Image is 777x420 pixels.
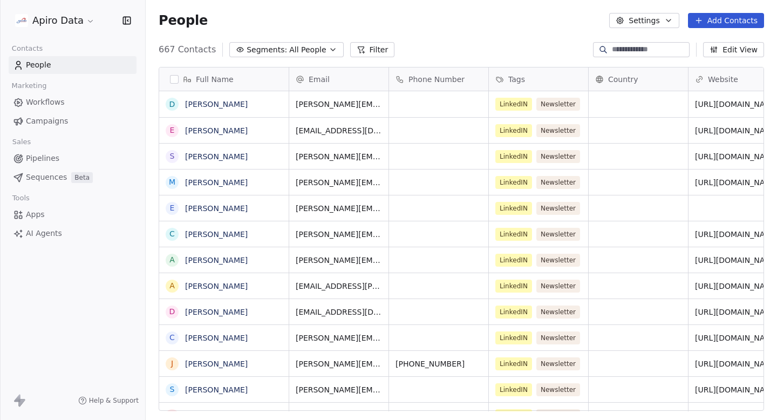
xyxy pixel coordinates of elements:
[71,172,93,183] span: Beta
[536,383,580,396] span: Newsletter
[185,152,248,161] a: [PERSON_NAME]
[536,254,580,267] span: Newsletter
[608,74,638,85] span: Country
[536,228,580,241] span: Newsletter
[26,153,59,164] span: Pipelines
[9,206,137,223] a: Apps
[389,67,488,91] div: Phone Number
[169,280,175,292] div: A
[589,67,688,91] div: Country
[9,150,137,167] a: Pipelines
[185,204,248,213] a: [PERSON_NAME]
[169,177,175,188] div: M
[159,12,208,29] span: People
[703,42,764,57] button: Edit View
[26,172,67,183] span: Sequences
[296,384,382,395] span: [PERSON_NAME][EMAIL_ADDRESS][PERSON_NAME][DOMAIN_NAME]
[495,176,532,189] span: LinkedIN
[26,116,68,127] span: Campaigns
[9,168,137,186] a: SequencesBeta
[396,358,482,369] span: [PHONE_NUMBER]
[708,74,738,85] span: Website
[185,360,248,368] a: [PERSON_NAME]
[169,254,175,266] div: A
[350,42,395,57] button: Filter
[495,306,532,319] span: LinkedIN
[13,11,97,30] button: Apiro Data
[26,228,62,239] span: AI Agents
[495,383,532,396] span: LinkedIN
[688,13,764,28] button: Add Contacts
[170,202,175,214] div: E
[536,124,580,137] span: Newsletter
[185,282,248,290] a: [PERSON_NAME]
[296,125,382,136] span: [EMAIL_ADDRESS][DOMAIN_NAME]
[536,280,580,293] span: Newsletter
[536,331,580,344] span: Newsletter
[185,178,248,187] a: [PERSON_NAME]
[7,78,51,94] span: Marketing
[408,74,465,85] span: Phone Number
[296,333,382,343] span: [PERSON_NAME][EMAIL_ADDRESS][PERSON_NAME][DOMAIN_NAME]
[170,151,175,162] div: S
[309,74,330,85] span: Email
[536,357,580,370] span: Newsletter
[169,228,175,240] div: C
[296,229,382,240] span: [PERSON_NAME][EMAIL_ADDRESS][DOMAIN_NAME]
[26,97,65,108] span: Workflows
[296,255,382,266] span: [PERSON_NAME][EMAIL_ADDRESS][PERSON_NAME][PERSON_NAME][DOMAIN_NAME]
[185,126,248,135] a: [PERSON_NAME]
[247,44,287,56] span: Segments:
[495,98,532,111] span: LinkedIN
[495,202,532,215] span: LinkedIN
[489,67,588,91] div: Tags
[536,150,580,163] span: Newsletter
[171,358,173,369] div: J
[170,384,175,395] div: S
[536,176,580,189] span: Newsletter
[536,306,580,319] span: Newsletter
[8,134,36,150] span: Sales
[185,256,248,265] a: [PERSON_NAME]
[169,99,175,110] div: D
[78,396,139,405] a: Help & Support
[8,190,34,206] span: Tools
[296,203,382,214] span: [PERSON_NAME][EMAIL_ADDRESS][DOMAIN_NAME]
[9,56,137,74] a: People
[169,306,175,317] div: D
[508,74,525,85] span: Tags
[296,307,382,317] span: [EMAIL_ADDRESS][DOMAIN_NAME]
[159,67,289,91] div: Full Name
[170,125,175,136] div: E
[536,98,580,111] span: Newsletter
[296,151,382,162] span: [PERSON_NAME][EMAIL_ADDRESS][PERSON_NAME][DOMAIN_NAME]
[296,281,382,292] span: [EMAIL_ADDRESS][PERSON_NAME][DOMAIN_NAME]
[609,13,679,28] button: Settings
[296,99,382,110] span: [PERSON_NAME][EMAIL_ADDRESS][PERSON_NAME][DOMAIN_NAME]
[185,100,248,109] a: [PERSON_NAME]
[495,254,532,267] span: LinkedIN
[185,385,248,394] a: [PERSON_NAME]
[495,150,532,163] span: LinkedIN
[185,308,248,316] a: [PERSON_NAME]
[32,13,84,28] span: Apiro Data
[26,59,51,71] span: People
[159,43,216,56] span: 667 Contacts
[495,357,532,370] span: LinkedIN
[296,358,382,369] span: [PERSON_NAME][EMAIL_ADDRESS][PERSON_NAME][DOMAIN_NAME]
[296,177,382,188] span: [PERSON_NAME][EMAIL_ADDRESS][PERSON_NAME][PERSON_NAME][DOMAIN_NAME]
[196,74,234,85] span: Full Name
[495,124,532,137] span: LinkedIN
[289,44,326,56] span: All People
[169,332,175,343] div: C
[536,202,580,215] span: Newsletter
[15,14,28,27] img: Apiro%20data%20colour.png
[9,112,137,130] a: Campaigns
[495,280,532,293] span: LinkedIN
[7,40,47,57] span: Contacts
[159,91,289,411] div: grid
[185,411,248,420] a: [PERSON_NAME]
[289,67,388,91] div: Email
[185,230,248,239] a: [PERSON_NAME]
[9,93,137,111] a: Workflows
